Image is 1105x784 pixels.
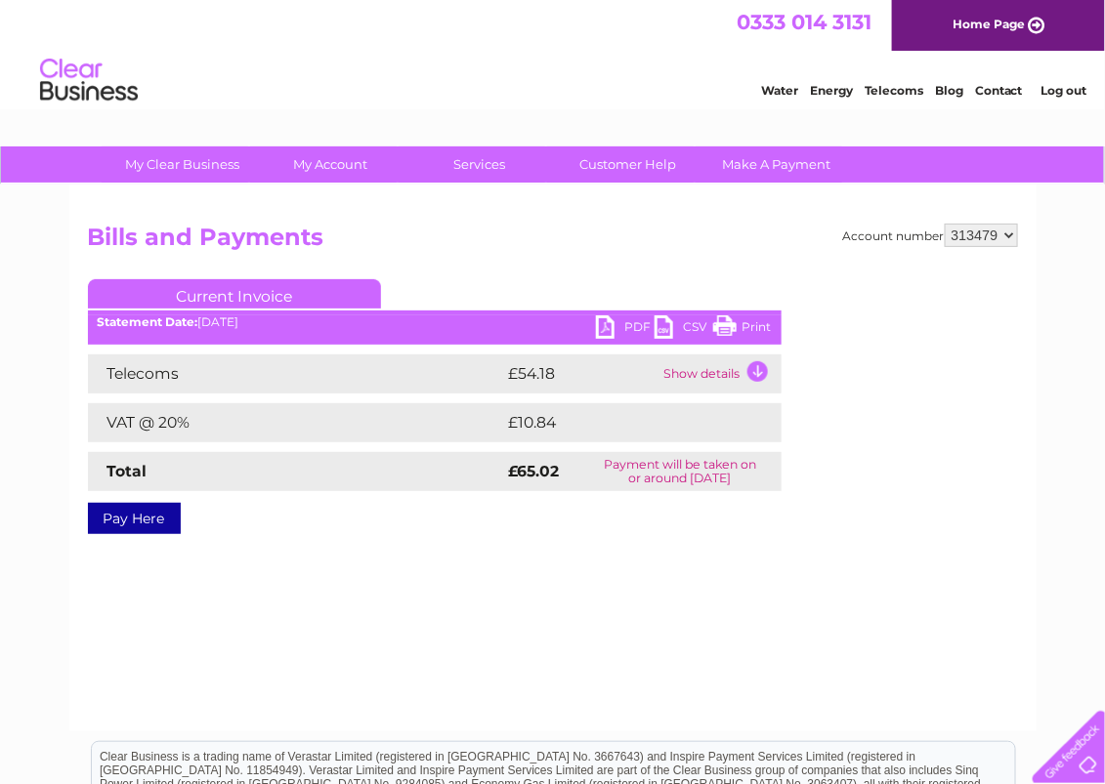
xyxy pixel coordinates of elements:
[88,403,504,442] td: VAT @ 20%
[1041,83,1086,98] a: Log out
[250,146,411,183] a: My Account
[88,279,381,309] a: Current Invoice
[696,146,857,183] a: Make A Payment
[39,51,139,110] img: logo.png
[843,224,1018,247] div: Account number
[88,315,782,329] div: [DATE]
[504,354,659,393] td: £54.18
[596,315,655,344] a: PDF
[547,146,708,183] a: Customer Help
[810,83,853,98] a: Energy
[92,11,1015,95] div: Clear Business is a trading name of Verastar Limited (registered in [GEOGRAPHIC_DATA] No. 3667643...
[509,462,560,480] strong: £65.02
[659,354,782,393] td: Show details
[88,503,181,534] a: Pay Here
[98,314,198,329] b: Statement Date:
[761,83,798,98] a: Water
[579,452,782,491] td: Payment will be taken on or around [DATE]
[655,315,713,344] a: CSV
[399,146,560,183] a: Services
[935,83,963,98] a: Blog
[737,10,871,34] a: 0333 014 3131
[88,224,1018,261] h2: Bills and Payments
[107,462,148,480] strong: Total
[504,403,742,442] td: £10.84
[88,354,504,393] td: Telecoms
[975,83,1023,98] a: Contact
[102,146,263,183] a: My Clear Business
[713,315,772,344] a: Print
[865,83,923,98] a: Telecoms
